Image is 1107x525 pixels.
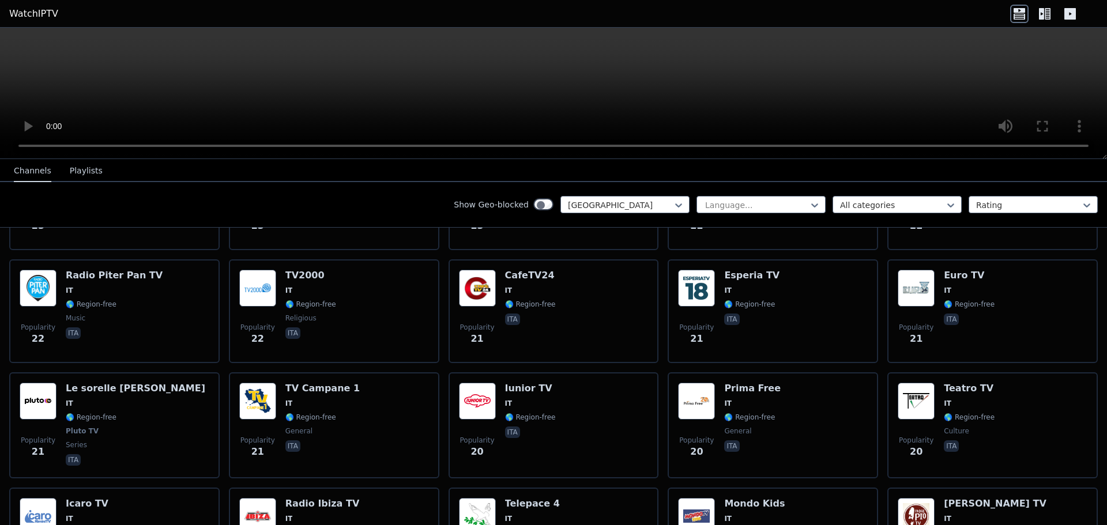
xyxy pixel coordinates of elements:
button: Channels [14,160,51,182]
h6: TV2000 [285,270,336,281]
h6: Radio Ibiza TV [285,498,359,509]
span: Popularity [460,323,495,332]
h6: Esperia TV [724,270,780,281]
span: Popularity [899,436,933,445]
img: CafeTV24 [459,270,496,307]
h6: Prima Free [724,383,781,394]
button: Playlists [70,160,103,182]
h6: [PERSON_NAME] TV [944,498,1046,509]
h6: Euro TV [944,270,995,281]
h6: Radio Piter Pan TV [66,270,163,281]
h6: Teatro TV [944,383,995,394]
span: 20 [690,445,703,459]
h6: Iunior TV [505,383,556,394]
img: TV2000 [239,270,276,307]
p: ita [944,314,959,325]
img: Prima Free [678,383,715,420]
p: ita [505,314,520,325]
span: IT [724,399,732,408]
p: ita [66,327,81,339]
p: ita [724,314,739,325]
span: series [66,440,87,450]
span: 22 [251,332,264,346]
span: IT [66,286,73,295]
span: 🌎 Region-free [285,413,336,422]
span: culture [944,426,969,436]
span: IT [505,399,513,408]
span: general [724,426,751,436]
h6: TV Campane 1 [285,383,360,394]
a: WatchIPTV [9,7,58,21]
span: music [66,314,85,323]
span: IT [66,514,73,523]
span: 🌎 Region-free [724,413,775,422]
span: IT [505,514,513,523]
h6: Telepace 4 [505,498,564,509]
img: Euro TV [898,270,935,307]
p: ita [66,454,81,466]
p: ita [285,440,300,452]
img: Iunior TV [459,383,496,420]
span: IT [944,286,951,295]
span: IT [285,286,293,295]
span: 🌎 Region-free [944,413,995,422]
span: Popularity [240,436,275,445]
img: Teatro TV [898,383,935,420]
span: 20 [470,445,483,459]
span: Popularity [240,323,275,332]
span: IT [285,399,293,408]
span: IT [944,514,951,523]
span: religious [285,314,317,323]
span: 🌎 Region-free [724,300,775,309]
p: ita [285,327,300,339]
span: 20 [910,445,922,459]
span: 21 [32,445,44,459]
span: 21 [470,332,483,346]
span: Popularity [21,323,55,332]
span: 🌎 Region-free [66,413,116,422]
span: IT [285,514,293,523]
span: 🌎 Region-free [505,300,556,309]
h6: Icaro TV [66,498,116,509]
label: Show Geo-blocked [454,199,529,210]
span: Popularity [679,323,714,332]
span: 21 [690,332,703,346]
img: Le sorelle McLeod [20,383,57,420]
span: 21 [910,332,922,346]
img: Radio Piter Pan TV [20,270,57,307]
span: Popularity [679,436,714,445]
img: Esperia TV [678,270,715,307]
p: ita [724,440,739,452]
p: ita [505,426,520,438]
h6: CafeTV24 [505,270,556,281]
span: 🌎 Region-free [285,300,336,309]
span: Popularity [21,436,55,445]
span: 🌎 Region-free [505,413,556,422]
span: Popularity [899,323,933,332]
span: IT [724,514,732,523]
span: Pluto TV [66,426,99,436]
h6: Mondo Kids [724,498,785,509]
img: TV Campane 1 [239,383,276,420]
span: IT [66,399,73,408]
span: IT [724,286,732,295]
p: ita [944,440,959,452]
h6: Le sorelle [PERSON_NAME] [66,383,205,394]
span: Popularity [460,436,495,445]
span: IT [944,399,951,408]
span: general [285,426,312,436]
span: 22 [32,332,44,346]
span: 21 [251,445,264,459]
span: IT [505,286,513,295]
span: 🌎 Region-free [66,300,116,309]
span: 🌎 Region-free [944,300,995,309]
